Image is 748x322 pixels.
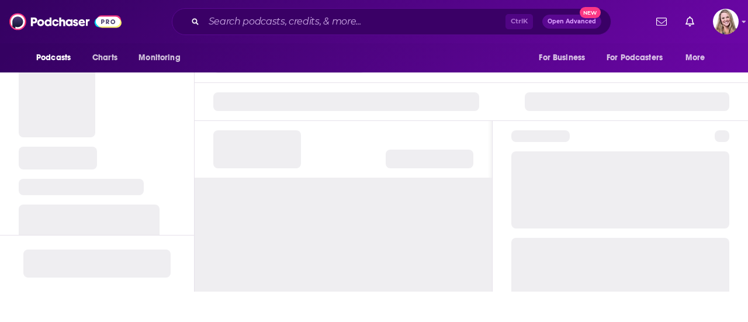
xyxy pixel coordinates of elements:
[681,12,699,32] a: Show notifications dropdown
[130,47,195,69] button: open menu
[548,19,596,25] span: Open Advanced
[85,47,124,69] a: Charts
[28,47,86,69] button: open menu
[599,47,680,69] button: open menu
[138,50,180,66] span: Monitoring
[713,9,739,34] img: User Profile
[204,12,505,31] input: Search podcasts, credits, & more...
[713,9,739,34] button: Show profile menu
[172,8,611,35] div: Search podcasts, credits, & more...
[539,50,585,66] span: For Business
[505,14,533,29] span: Ctrl K
[9,11,122,33] img: Podchaser - Follow, Share and Rate Podcasts
[531,47,600,69] button: open menu
[713,9,739,34] span: Logged in as KirstinPitchPR
[36,50,71,66] span: Podcasts
[685,50,705,66] span: More
[677,47,720,69] button: open menu
[542,15,601,29] button: Open AdvancedNew
[92,50,117,66] span: Charts
[580,7,601,18] span: New
[652,12,671,32] a: Show notifications dropdown
[607,50,663,66] span: For Podcasters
